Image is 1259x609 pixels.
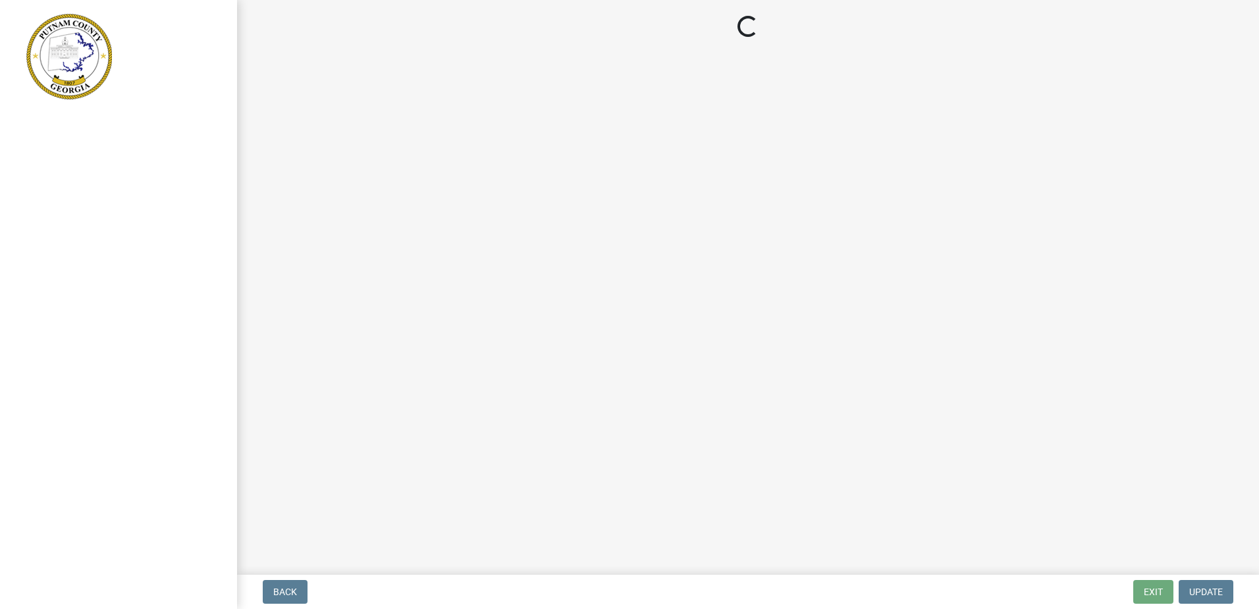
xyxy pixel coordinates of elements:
[1179,580,1233,604] button: Update
[263,580,308,604] button: Back
[273,587,297,597] span: Back
[1189,587,1223,597] span: Update
[26,14,112,100] img: Putnam County, Georgia
[1133,580,1173,604] button: Exit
